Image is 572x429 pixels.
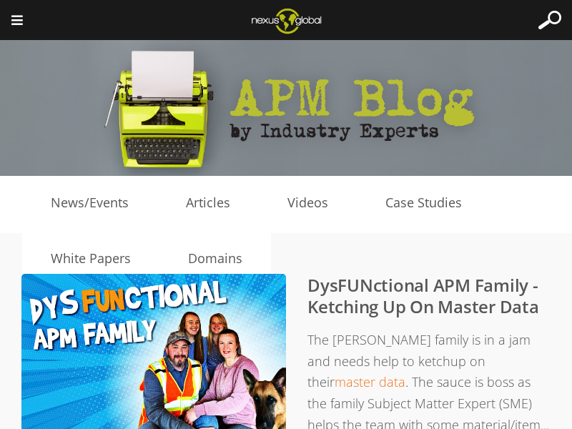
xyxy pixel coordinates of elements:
a: master data [335,373,405,390]
a: Articles [157,192,259,214]
a: Case Studies [357,192,490,214]
img: Nexus Global [240,4,332,38]
a: Videos [259,192,357,214]
a: News/Events [22,192,157,214]
a: DysFUNctional APM Family - Ketching Up On Master Data [307,273,539,318]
